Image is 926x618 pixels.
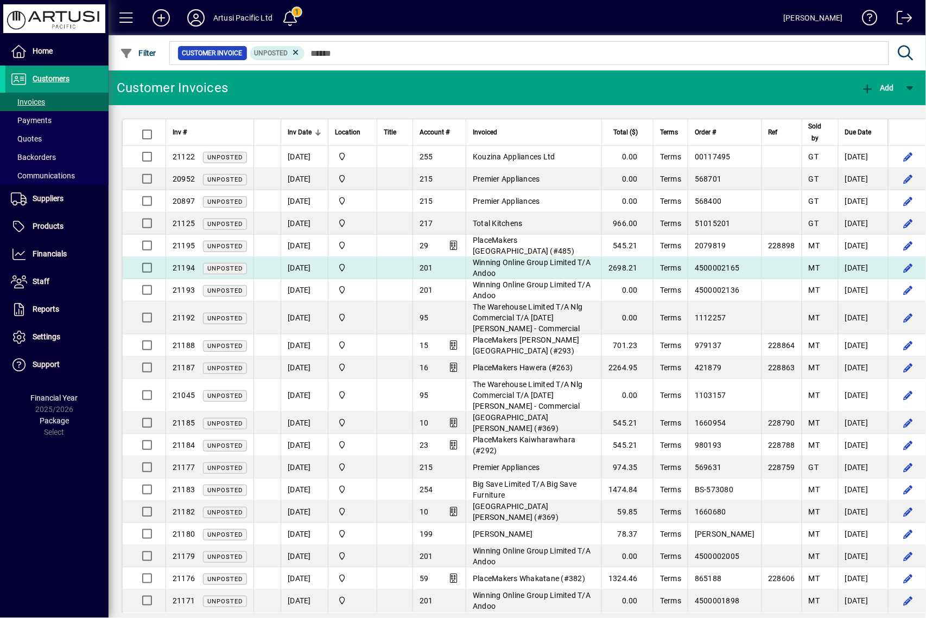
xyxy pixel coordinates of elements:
[601,301,653,334] td: 0.00
[420,126,449,138] span: Account #
[420,530,433,538] span: 199
[660,219,681,228] span: Terms
[809,152,819,161] span: GT
[173,126,187,138] span: Inv #
[207,265,243,272] span: Unposted
[420,263,433,272] span: 201
[33,249,67,258] span: Financials
[335,484,370,495] span: Main Warehouse
[281,568,328,590] td: [DATE]
[179,8,213,28] button: Profile
[5,93,109,111] a: Invoices
[695,175,722,183] span: 568701
[473,574,585,583] span: PlaceMakers Whakatane (#382)
[838,357,888,379] td: [DATE]
[335,126,370,138] div: Location
[769,441,796,449] span: 228788
[420,313,429,322] span: 95
[854,2,878,37] a: Knowledge Base
[899,215,917,232] button: Edit
[173,341,195,350] span: 21188
[809,241,820,250] span: MT
[601,412,653,434] td: 545.21
[335,461,370,473] span: Main Warehouse
[660,507,681,516] span: Terms
[601,334,653,357] td: 701.23
[695,363,722,372] span: 421879
[473,258,591,278] span: Winning Online Group Limited T/A Andoo
[207,442,243,449] span: Unposted
[5,324,109,351] a: Settings
[660,391,681,400] span: Terms
[809,286,820,294] span: MT
[899,459,917,476] button: Edit
[5,351,109,378] a: Support
[173,263,195,272] span: 21194
[40,416,69,425] span: Package
[473,126,595,138] div: Invoiced
[5,148,109,166] a: Backorders
[695,126,716,138] span: Order #
[335,572,370,584] span: Main Warehouse
[660,241,681,250] span: Terms
[33,74,69,83] span: Customers
[695,574,722,583] span: 865188
[660,363,681,372] span: Terms
[335,284,370,296] span: Main Warehouse
[899,309,917,326] button: Edit
[281,257,328,279] td: [DATE]
[335,439,370,451] span: Main Warehouse
[809,341,820,350] span: MT
[207,315,243,322] span: Unposted
[899,592,917,609] button: Edit
[473,530,532,538] span: [PERSON_NAME]
[384,126,396,138] span: Title
[33,194,64,203] span: Suppliers
[601,379,653,412] td: 0.00
[281,379,328,412] td: [DATE]
[695,419,726,427] span: 1660954
[601,257,653,279] td: 2698.21
[809,313,820,322] span: MT
[845,126,872,138] span: Due Date
[281,168,328,190] td: [DATE]
[695,286,740,294] span: 4500002136
[281,434,328,456] td: [DATE]
[859,78,897,98] button: Add
[182,48,243,59] span: Customer Invoice
[207,154,243,161] span: Unposted
[899,548,917,565] button: Edit
[281,357,328,379] td: [DATE]
[213,9,272,27] div: Artusi Pacific Ltd
[838,168,888,190] td: [DATE]
[335,151,370,163] span: Main Warehouse
[838,523,888,545] td: [DATE]
[335,217,370,229] span: Main Warehouse
[695,530,754,538] span: [PERSON_NAME]
[384,126,406,138] div: Title
[838,257,888,279] td: [DATE]
[769,241,796,250] span: 228898
[899,170,917,188] button: Edit
[173,552,195,561] span: 21179
[420,552,433,561] span: 201
[769,463,796,472] span: 228759
[250,46,305,60] mat-chip: Customer Invoice Status: Unposted
[899,481,917,498] button: Edit
[601,146,653,168] td: 0.00
[207,287,243,294] span: Unposted
[660,175,681,183] span: Terms
[207,487,243,494] span: Unposted
[281,501,328,523] td: [DATE]
[173,219,195,228] span: 21125
[601,523,653,545] td: 78.37
[173,574,195,583] span: 21176
[335,506,370,518] span: Main Warehouse
[173,286,195,294] span: 21193
[660,552,681,561] span: Terms
[899,281,917,299] button: Edit
[420,219,433,228] span: 217
[173,197,195,205] span: 20897
[601,235,653,257] td: 545.21
[809,507,820,516] span: MT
